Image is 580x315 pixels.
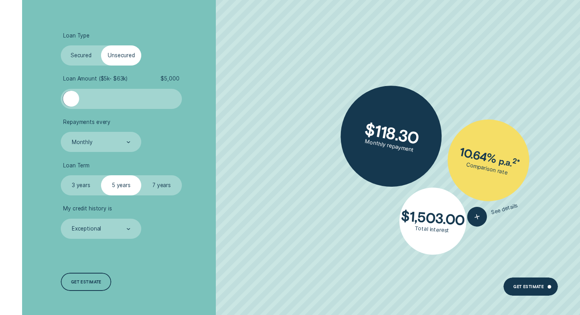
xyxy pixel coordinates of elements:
a: Get estimate [61,273,111,291]
span: My credit history is [63,205,112,212]
div: Exceptional [72,226,101,232]
span: See details [491,202,519,216]
label: Unsecured [101,45,141,66]
span: Repayments every [63,119,110,126]
label: 5 years [101,175,141,195]
button: See details [465,196,520,229]
div: Monthly [72,139,93,146]
label: 7 years [141,175,181,195]
span: Loan Type [63,32,90,39]
span: Loan Term [63,162,90,169]
span: Loan Amount ( $5k - $63k ) [63,75,127,82]
label: 3 years [61,175,101,195]
a: Get Estimate [503,277,558,296]
span: $ 5,000 [161,75,179,82]
label: Secured [61,45,101,66]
